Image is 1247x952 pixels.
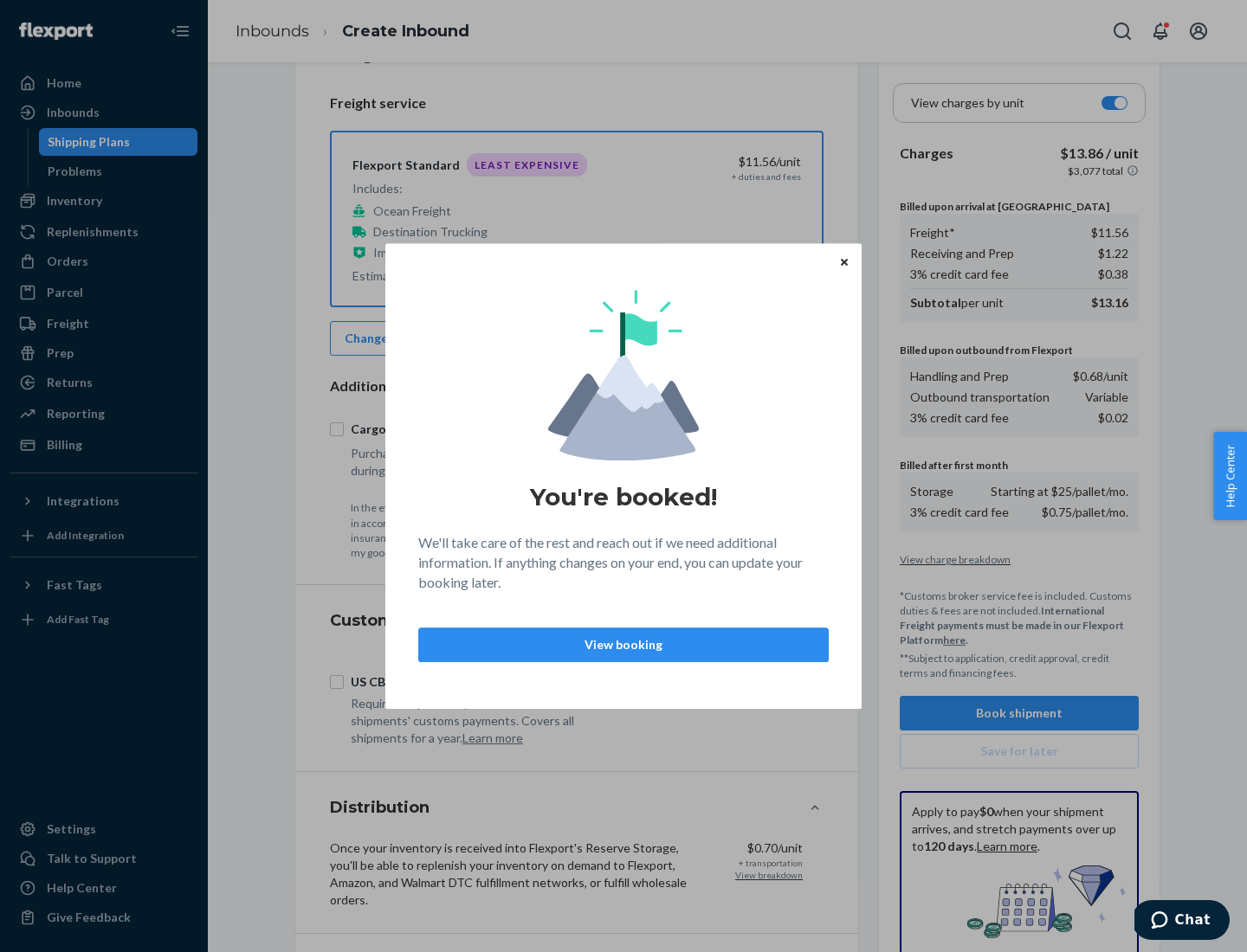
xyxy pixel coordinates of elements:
span: Chat [41,12,76,28]
h1: You're booked! [530,481,717,512]
img: svg+xml,%3Csvg%20viewBox%3D%220%200%20174%20197%22%20fill%3D%22none%22%20xmlns%3D%22http%3A%2F%2F... [548,290,699,460]
p: View booking [433,636,814,653]
button: Close [836,252,853,271]
p: We'll take care of the rest and reach out if we need additional information. If anything changes ... [418,533,829,593]
button: View booking [418,627,829,662]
